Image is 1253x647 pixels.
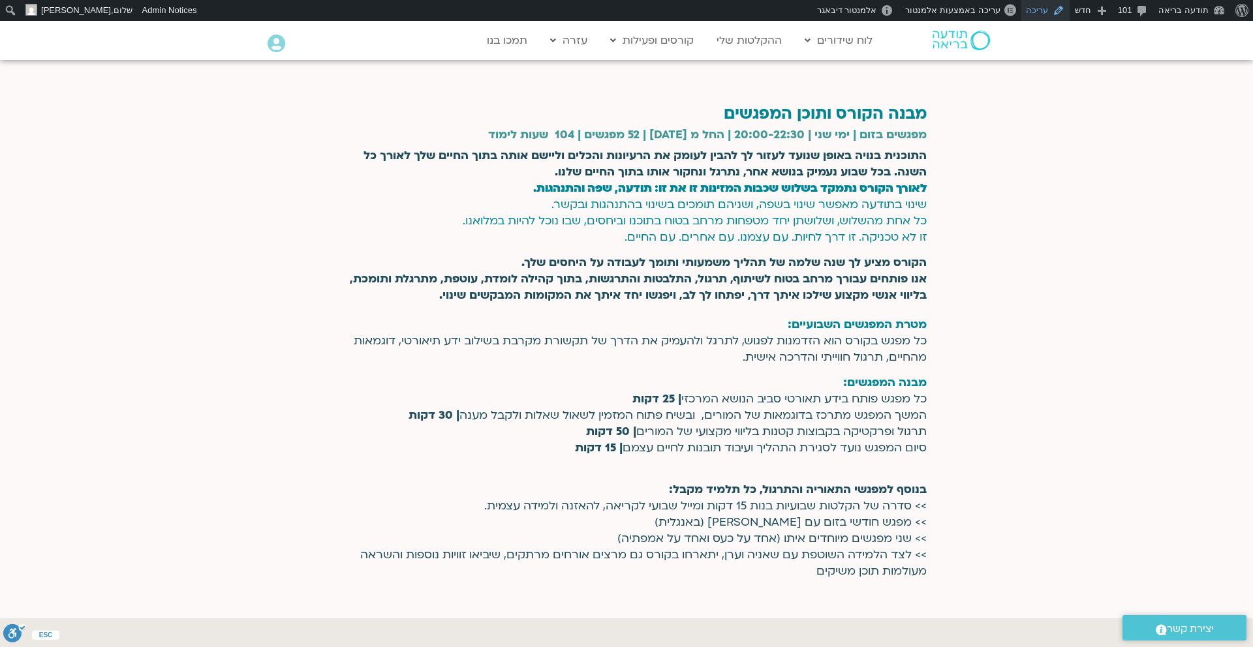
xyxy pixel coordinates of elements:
[521,255,927,270] strong: הקורס מציע לך שנה שלמה של תהליך משמעותי ותומך לעבודה על היחסים שלך.
[326,105,927,123] h2: מבנה הקורס ותוכן המפגשים
[326,374,927,472] p: כל מפגש פותח בידע תאורטי סביב הנושא המרכזי המשך המפגש מתרכז בדוגמאות של המורים, ובשיח פתוח המזמין...
[604,28,700,53] a: קורסים ופעילות
[933,31,990,50] img: תודעה בריאה
[1122,615,1246,640] a: יצירת קשר
[586,424,636,439] strong: | 50 דקות
[575,440,623,455] strong: | 15 דקות
[326,481,927,579] p: >> סדרה של הקלטות שבועיות בנות 15 דקות ומייל שבועי לקריאה, להאזנה ולמידה עצמית. >> מפגש חודשי בזו...
[843,375,927,390] strong: מבנה המפגשים:
[905,5,1000,15] span: עריכה באמצעות אלמנטור
[364,148,927,196] b: התוכנית בנויה באופן שנועד לעזור לך להבין לעומק את הרעיונות והכלים וליישם אותה בתוך החיים שלך לאור...
[710,28,788,53] a: ההקלטות שלי
[463,213,927,245] span: כל אחת מהשלוש, ושלושתן יחד מטפחות מרחב בטוח בתוכנו וביחסים, שבו נוכל להיות במלואנו. זו לא טכניקה....
[533,181,927,196] span: לאורך הקורס נתמקד בשלוש שכבות המזינות זו את זו: תודעה, שפה והתנהגות.
[551,197,927,212] span: שינוי בתודעה מאפשר שינוי בשפה, ושניהם תומכים בשינוי בהתנהגות ובקשר.
[350,271,927,303] strong: אנו פותחים עבורך מרחב בטוח לשיתוף, תרגול, התלבטות והתרגשות, בתוך קהילה לומדת, עוטפת, מתרגלת ותומכ...
[1167,620,1214,638] span: יצירת קשר
[798,28,879,53] a: לוח שידורים
[544,28,594,53] a: עזרה
[41,5,111,15] span: [PERSON_NAME]
[788,317,927,332] strong: מטרת המפגשים השבועיים:
[488,127,927,142] b: מפגשים בזום | ימי שני | 20:00-22:30 | החל מ [DATE] | 52 מפגשים | 104 שעות לימוד
[669,482,927,497] strong: בנוסף למפגשי התאוריה והתרגול, כל תלמיד מקבל:
[632,391,681,406] strong: | 25 דקות
[409,408,459,423] strong: | 30 דקות
[326,316,927,365] p: כל מפגש בקורס הוא הזדמנות לפגוש, לתרגל ולהעמיק את הדרך של תקשורת מקרבת בשילוב ידע תיאורטי, דוגמאו...
[480,28,534,53] a: תמכו בנו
